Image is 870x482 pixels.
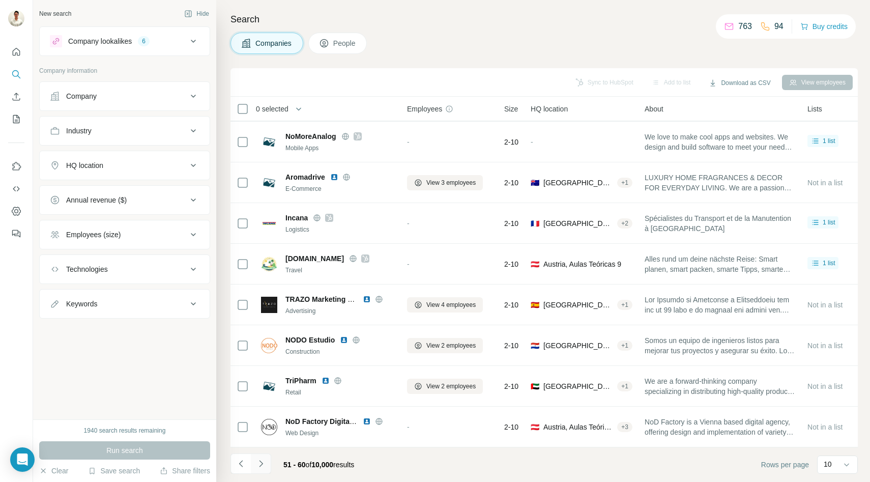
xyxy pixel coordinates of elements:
[807,104,822,114] span: Lists
[645,132,795,152] span: We love to make cool apps and websites. We design and build software to meet your needs. Learn mo...
[407,219,410,228] span: -
[645,173,795,193] span: LUXURY HOME FRAGRANCES & DECOR FOR EVERYDAY LIVING. We are a passionate customer driven manufactu...
[645,335,795,356] span: Somos un equipo de ingenieros listos para mejorar tus proyectos y asegurar su éxito. Lo hacemos a...
[10,447,35,472] div: Open Intercom Messenger
[407,104,442,114] span: Employees
[40,257,210,281] button: Technologies
[407,297,483,313] button: View 4 employees
[504,104,518,114] span: Size
[251,453,271,474] button: Navigate to next page
[285,253,344,264] span: [DOMAIN_NAME]
[8,224,24,243] button: Feedback
[39,66,210,75] p: Company information
[617,382,632,391] div: + 1
[66,91,97,101] div: Company
[543,341,613,351] span: [GEOGRAPHIC_DATA], Central Department
[285,213,308,223] span: Incana
[543,178,613,188] span: [GEOGRAPHIC_DATA], [GEOGRAPHIC_DATA]
[807,382,843,390] span: Not in a list
[8,180,24,198] button: Use Surfe API
[531,138,533,146] span: -
[68,36,132,46] div: Company lookalikes
[340,336,348,344] img: LinkedIn logo
[504,341,518,351] span: 2-10
[617,300,632,309] div: + 1
[426,300,476,309] span: View 4 employees
[363,295,371,303] img: LinkedIn logo
[39,9,71,18] div: New search
[285,144,395,153] div: Mobile Apps
[40,29,210,53] button: Company lookalikes6
[285,388,395,397] div: Retail
[543,422,613,432] span: Austria, Aulas Teóricas 9
[330,173,338,181] img: LinkedIn logo
[40,84,210,108] button: Company
[531,259,539,269] span: 🇦🇹
[543,259,621,269] span: Austria, Aulas Teóricas 9
[531,422,539,432] span: 🇦🇹
[617,341,632,350] div: + 1
[261,297,277,313] img: Logo of TRAZO Marketing y Comunicación
[8,202,24,220] button: Dashboard
[531,218,539,229] span: 🇫🇷
[8,157,24,176] button: Use Surfe on LinkedIn
[261,378,277,394] img: Logo of TriPharm
[283,461,354,469] span: results
[823,259,835,268] span: 1 list
[261,215,277,232] img: Logo of Incana
[531,178,539,188] span: 🇦🇺
[84,426,166,435] div: 1940 search results remaining
[407,175,483,190] button: View 3 employees
[426,178,476,187] span: View 3 employees
[66,195,127,205] div: Annual revenue ($)
[66,160,103,171] div: HQ location
[407,138,410,146] span: -
[306,461,312,469] span: of
[40,188,210,212] button: Annual revenue ($)
[543,381,613,391] span: [GEOGRAPHIC_DATA], [GEOGRAPHIC_DATA]
[617,219,632,228] div: + 2
[807,301,843,309] span: Not in a list
[645,295,795,315] span: Lor Ipsumdo si Ametconse a Elitseddoeiu tem inc ut 99 labo e do magnaal eni admini ven. Quisn exe...
[702,75,777,91] button: Download as CSV
[504,300,518,310] span: 2-10
[261,419,277,435] img: Logo of NoD Factory Digital Agency
[285,225,395,234] div: Logistics
[285,295,402,303] span: TRAZO Marketing y Comunicación
[426,341,476,350] span: View 2 employees
[8,43,24,61] button: Quick start
[285,306,395,316] div: Advertising
[160,466,210,476] button: Share filters
[8,65,24,83] button: Search
[255,38,293,48] span: Companies
[8,10,24,26] img: Avatar
[617,178,632,187] div: + 1
[543,300,613,310] span: [GEOGRAPHIC_DATA], Community of [GEOGRAPHIC_DATA]
[504,259,518,269] span: 2-10
[774,20,784,33] p: 94
[66,230,121,240] div: Employees (size)
[531,104,568,114] span: HQ location
[285,429,395,438] div: Web Design
[322,377,330,385] img: LinkedIn logo
[261,256,277,272] img: Logo of travelhacks.de
[40,222,210,247] button: Employees (size)
[285,266,395,275] div: Travel
[283,461,306,469] span: 51 - 60
[617,422,632,432] div: + 3
[645,104,663,114] span: About
[823,136,835,146] span: 1 list
[333,38,357,48] span: People
[824,459,832,469] p: 10
[807,179,843,187] span: Not in a list
[285,347,395,356] div: Construction
[40,119,210,143] button: Industry
[761,460,809,470] span: Rows per page
[531,341,539,351] span: 🇵🇾
[504,178,518,188] span: 2-10
[531,300,539,310] span: 🇪🇸
[66,264,108,274] div: Technologies
[645,376,795,396] span: We are a forward-thinking company specializing in distributing high-quality products in the field...
[66,299,97,309] div: Keywords
[807,342,843,350] span: Not in a list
